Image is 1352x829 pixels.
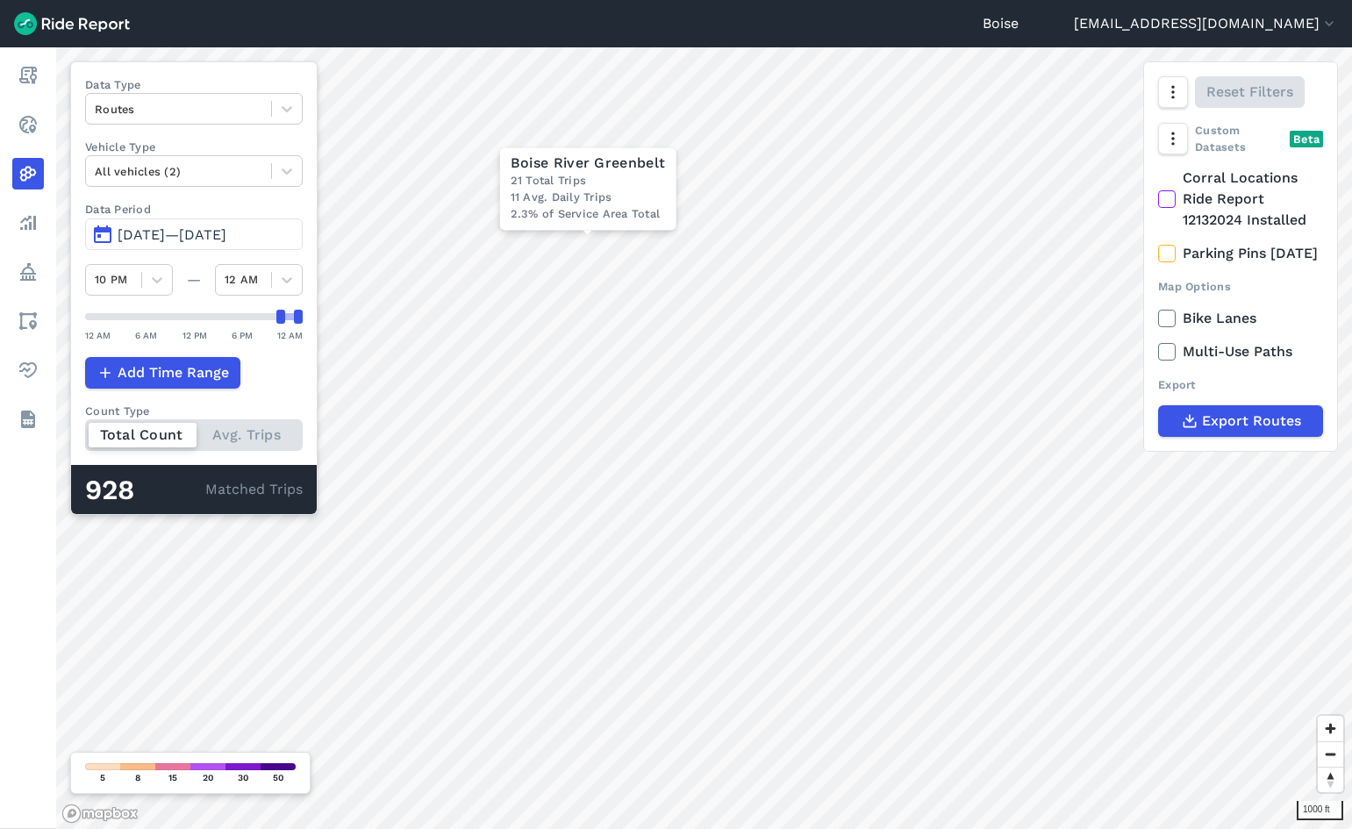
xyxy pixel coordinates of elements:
[12,305,44,337] a: Areas
[1158,168,1323,231] label: Corral Locations Ride Report 12132024 Installed
[1158,243,1323,264] label: Parking Pins [DATE]
[1158,376,1323,393] div: Export
[12,354,44,386] a: Health
[1202,411,1301,432] span: Export Routes
[14,12,130,35] img: Ride Report
[12,256,44,288] a: Policy
[1158,405,1323,437] button: Export Routes
[85,76,303,93] label: Data Type
[1297,801,1343,820] div: 1000 ft
[1206,82,1293,103] span: Reset Filters
[85,327,111,343] div: 12 AM
[135,327,157,343] div: 6 AM
[1195,76,1305,108] button: Reset Filters
[173,269,215,290] div: —
[12,404,44,435] a: Datasets
[277,327,303,343] div: 12 AM
[232,327,253,343] div: 6 PM
[1158,308,1323,329] label: Bike Lanes
[511,206,666,223] div: 2.3% of Service Area Total
[12,60,44,91] a: Report
[85,479,205,502] div: 928
[1290,131,1323,147] div: Beta
[85,201,303,218] label: Data Period
[85,139,303,155] label: Vehicle Type
[511,189,666,206] div: 11 Avg. Daily Trips
[85,357,240,389] button: Add Time Range
[12,109,44,140] a: Realtime
[1318,767,1343,792] button: Reset bearing to north
[118,226,226,243] span: [DATE]—[DATE]
[1158,278,1323,295] div: Map Options
[85,218,303,250] button: [DATE]—[DATE]
[1318,716,1343,741] button: Zoom in
[12,158,44,189] a: Heatmaps
[1158,122,1323,155] div: Custom Datasets
[85,403,303,419] div: Count Type
[1318,741,1343,767] button: Zoom out
[1074,13,1338,34] button: [EMAIL_ADDRESS][DOMAIN_NAME]
[1158,341,1323,362] label: Multi-Use Paths
[71,465,317,514] div: Matched Trips
[983,13,1019,34] a: Boise
[12,207,44,239] a: Analyze
[182,327,207,343] div: 12 PM
[61,804,139,824] a: Mapbox logo
[56,47,1352,829] canvas: Map
[511,172,666,189] div: 21 Total Trips
[511,154,666,172] div: Boise River Greenbelt
[118,362,229,383] span: Add Time Range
